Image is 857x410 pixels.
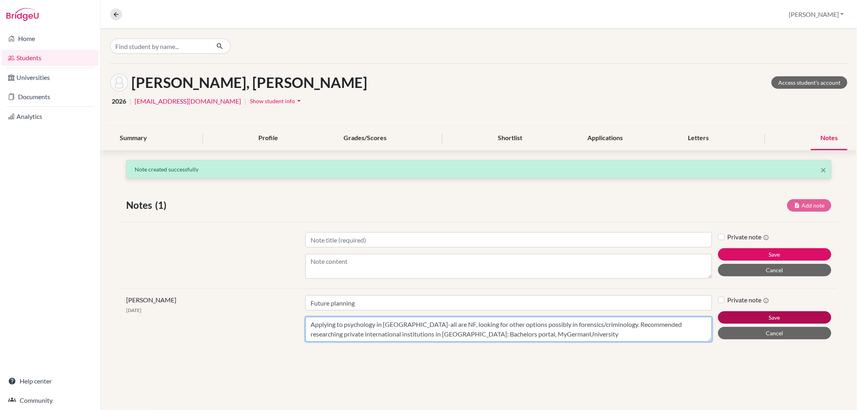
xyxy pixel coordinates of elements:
[811,126,847,150] div: Notes
[2,89,98,105] a: Documents
[129,96,131,106] span: |
[112,96,126,106] span: 2026
[2,373,98,389] a: Help center
[126,307,141,313] span: [DATE]
[728,232,769,242] label: Private note
[785,7,847,22] button: [PERSON_NAME]
[488,126,532,150] div: Shortlist
[820,164,826,175] span: ×
[2,50,98,66] a: Students
[135,96,241,106] a: [EMAIL_ADDRESS][DOMAIN_NAME]
[2,392,98,408] a: Community
[126,296,176,304] span: [PERSON_NAME]
[718,327,831,339] button: Cancel
[110,73,128,92] img: Säde Samina Farouk's avatar
[2,108,98,124] a: Analytics
[305,232,712,247] input: Note title (required)
[6,8,39,21] img: Bridge-U
[131,74,367,91] h1: [PERSON_NAME], [PERSON_NAME]
[155,198,170,212] span: (1)
[2,69,98,86] a: Universities
[679,126,719,150] div: Letters
[249,126,288,150] div: Profile
[126,198,155,212] span: Notes
[718,248,831,261] button: Save
[244,96,246,106] span: |
[250,98,295,104] span: Show student info
[110,39,210,54] input: Find student by name...
[305,295,712,310] input: Note title (required)
[771,76,847,89] a: Access student's account
[295,97,303,105] i: arrow_drop_down
[135,165,823,173] p: Note created successfully
[718,311,831,324] button: Save
[787,199,831,212] button: Add note
[110,126,157,150] div: Summary
[820,165,826,175] button: Close
[578,126,632,150] div: Applications
[2,31,98,47] a: Home
[250,95,303,107] button: Show student infoarrow_drop_down
[728,295,769,305] label: Private note
[334,126,396,150] div: Grades/Scores
[718,264,831,276] button: Cancel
